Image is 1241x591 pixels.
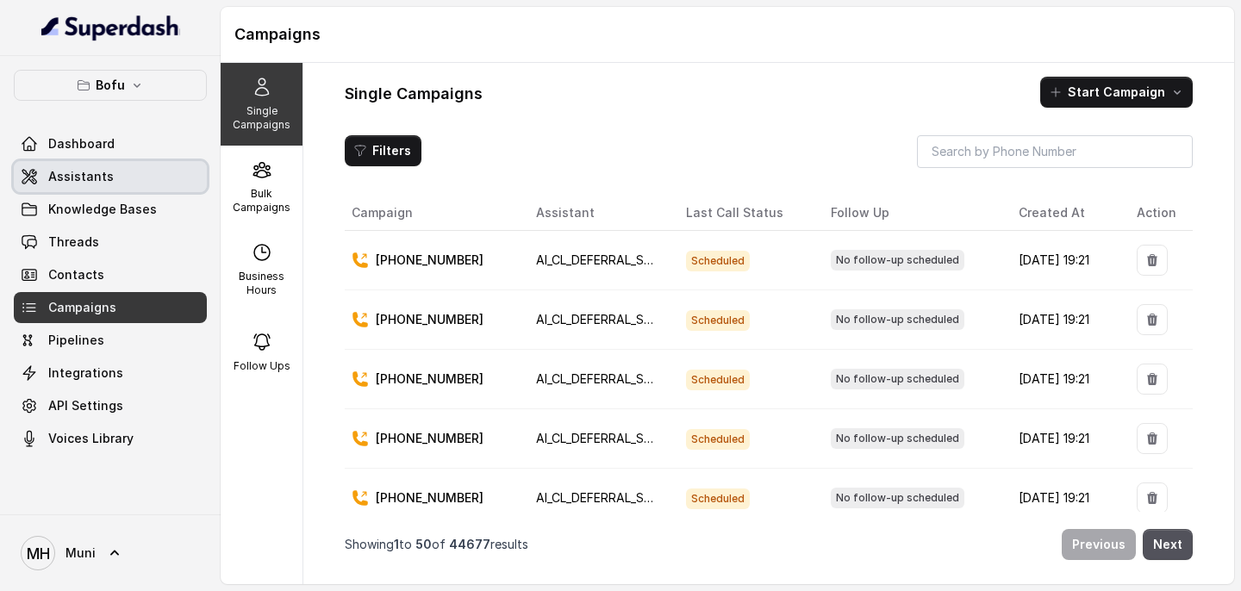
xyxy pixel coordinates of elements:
[48,168,114,185] span: Assistants
[14,529,207,577] a: Muni
[917,135,1193,168] input: Search by Phone Number
[415,537,432,551] span: 50
[14,358,207,389] a: Integrations
[48,430,134,447] span: Voices Library
[48,332,104,349] span: Pipelines
[536,252,689,267] span: AI_CL_DEFERRAL_Satarupa
[14,161,207,192] a: Assistants
[14,194,207,225] a: Knowledge Bases
[345,196,522,231] th: Campaign
[96,75,125,96] p: Bofu
[48,299,116,316] span: Campaigns
[14,423,207,454] a: Voices Library
[1005,196,1123,231] th: Created At
[345,519,1193,570] nav: Pagination
[831,428,964,449] span: No follow-up scheduled
[536,312,689,327] span: AI_CL_DEFERRAL_Satarupa
[536,490,689,505] span: AI_CL_DEFERRAL_Satarupa
[14,259,207,290] a: Contacts
[27,544,50,563] text: MH
[48,233,99,251] span: Threads
[831,250,964,271] span: No follow-up scheduled
[1005,409,1123,469] td: [DATE] 19:21
[1005,231,1123,290] td: [DATE] 19:21
[449,537,490,551] span: 44677
[831,309,964,330] span: No follow-up scheduled
[536,431,689,445] span: AI_CL_DEFERRAL_Satarupa
[376,489,483,507] p: [PHONE_NUMBER]
[522,196,672,231] th: Assistant
[65,544,96,562] span: Muni
[14,70,207,101] button: Bofu
[14,128,207,159] a: Dashboard
[234,359,290,373] p: Follow Ups
[48,266,104,283] span: Contacts
[817,196,1004,231] th: Follow Up
[536,371,689,386] span: AI_CL_DEFERRAL_Satarupa
[345,135,421,166] button: Filters
[14,390,207,421] a: API Settings
[228,104,296,132] p: Single Campaigns
[345,80,483,108] h1: Single Campaigns
[394,537,399,551] span: 1
[41,14,180,41] img: light.svg
[228,187,296,215] p: Bulk Campaigns
[1062,529,1136,560] button: Previous
[14,325,207,356] a: Pipelines
[48,201,157,218] span: Knowledge Bases
[1123,196,1193,231] th: Action
[1005,469,1123,528] td: [DATE] 19:21
[1143,529,1193,560] button: Next
[376,311,483,328] p: [PHONE_NUMBER]
[831,369,964,389] span: No follow-up scheduled
[376,370,483,388] p: [PHONE_NUMBER]
[1005,350,1123,409] td: [DATE] 19:21
[686,488,750,509] span: Scheduled
[686,310,750,331] span: Scheduled
[1040,77,1193,108] button: Start Campaign
[234,21,1220,48] h1: Campaigns
[14,292,207,323] a: Campaigns
[672,196,817,231] th: Last Call Status
[686,251,750,271] span: Scheduled
[48,364,123,382] span: Integrations
[376,252,483,269] p: [PHONE_NUMBER]
[831,488,964,508] span: No follow-up scheduled
[376,430,483,447] p: [PHONE_NUMBER]
[345,536,528,553] p: Showing to of results
[228,270,296,297] p: Business Hours
[686,370,750,390] span: Scheduled
[48,135,115,152] span: Dashboard
[14,227,207,258] a: Threads
[1005,290,1123,350] td: [DATE] 19:21
[686,429,750,450] span: Scheduled
[48,397,123,414] span: API Settings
